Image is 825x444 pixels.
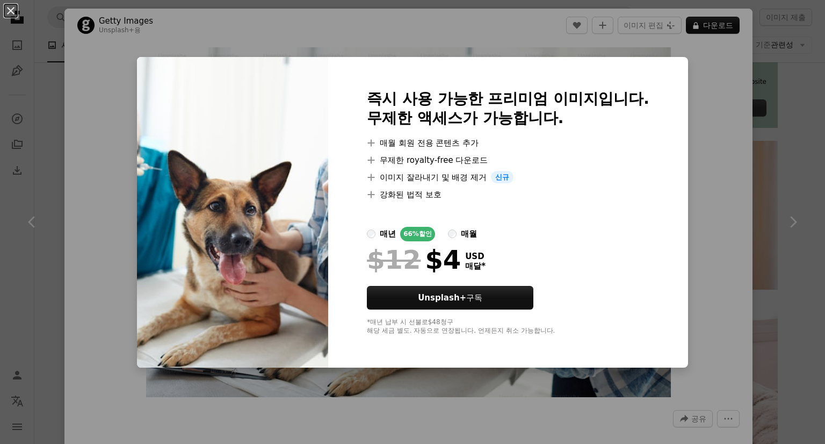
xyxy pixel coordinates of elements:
[367,89,649,128] h2: 즉시 사용 가능한 프리미엄 이미지입니다. 무제한 액세스가 가능합니다.
[367,286,533,310] button: Unsplash+구독
[137,57,328,368] img: premium_photo-1663041612596-e8a63a904c30
[367,171,649,184] li: 이미지 잘라내기 및 배경 제거
[448,230,457,238] input: 매월
[367,137,649,149] li: 매월 회원 전용 콘텐츠 추가
[418,293,466,303] strong: Unsplash+
[367,246,421,274] span: $12
[367,154,649,167] li: 무제한 royalty-free 다운로드
[400,227,435,241] div: 66% 할인
[465,252,486,261] span: USD
[367,230,375,238] input: 매년66%할인
[367,246,461,274] div: $4
[461,227,477,240] div: 매월
[491,171,513,184] span: 신규
[380,227,396,240] div: 매년
[367,318,649,335] div: *매년 납부 시 선불로 $48 청구 해당 세금 별도. 자동으로 연장됩니다. 언제든지 취소 가능합니다.
[367,188,649,201] li: 강화된 법적 보호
